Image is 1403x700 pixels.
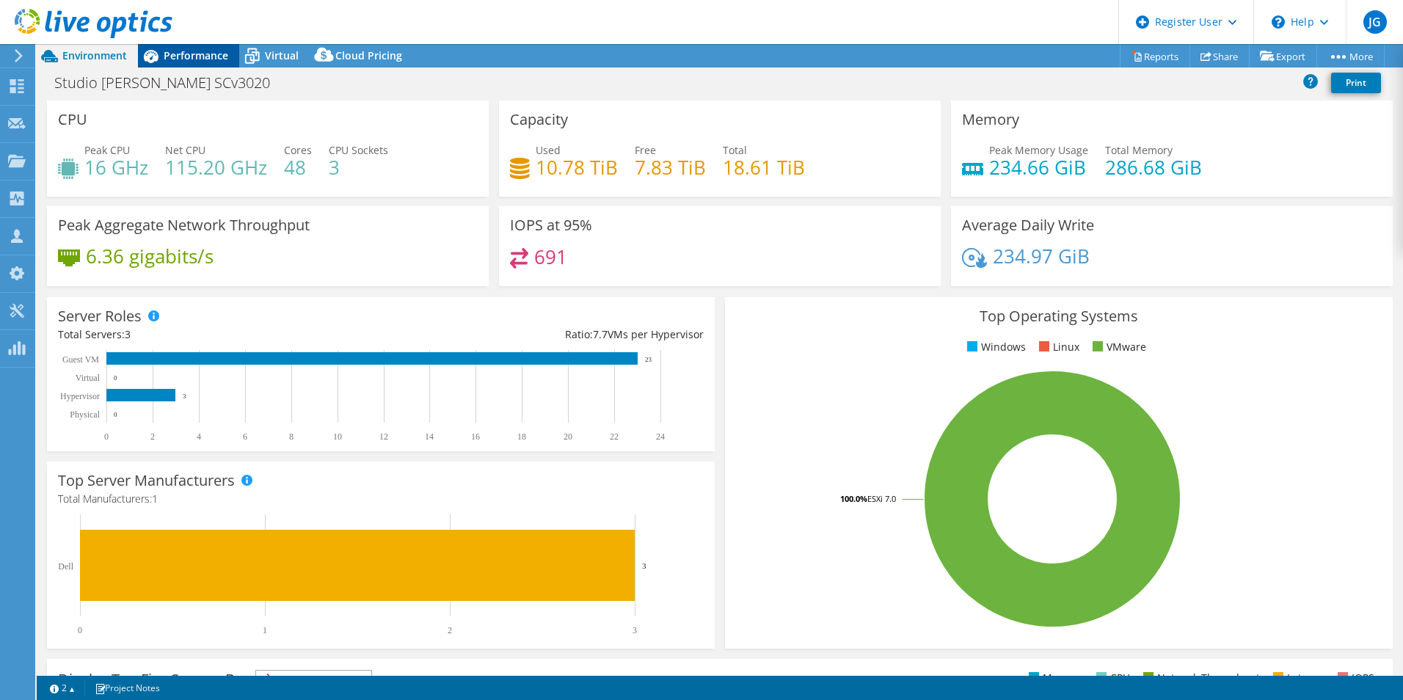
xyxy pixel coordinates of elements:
[989,143,1088,157] span: Peak Memory Usage
[1093,670,1130,686] li: CPU
[510,112,568,128] h3: Capacity
[736,308,1382,324] h3: Top Operating Systems
[534,249,567,265] h4: 691
[335,48,402,62] span: Cloud Pricing
[197,431,201,442] text: 4
[1272,15,1285,29] svg: \n
[152,492,158,506] span: 1
[263,625,267,635] text: 1
[1089,339,1146,355] li: VMware
[1269,670,1324,686] li: Latency
[633,625,637,635] text: 3
[656,431,665,442] text: 24
[635,159,706,175] h4: 7.83 TiB
[333,431,342,442] text: 10
[1105,159,1202,175] h4: 286.68 GiB
[1140,670,1260,686] li: Network Throughput
[284,159,312,175] h4: 48
[265,48,299,62] span: Virtual
[62,48,127,62] span: Environment
[963,339,1026,355] li: Windows
[962,217,1094,233] h3: Average Daily Write
[84,679,170,697] a: Project Notes
[58,112,87,128] h3: CPU
[243,431,247,442] text: 6
[329,159,388,175] h4: 3
[993,248,1090,264] h4: 234.97 GiB
[104,431,109,442] text: 0
[989,159,1088,175] h4: 234.66 GiB
[256,671,371,688] span: IOPS
[58,308,142,324] h3: Server Roles
[76,373,101,383] text: Virtual
[1363,10,1387,34] span: JG
[58,217,310,233] h3: Peak Aggregate Network Throughput
[150,431,155,442] text: 2
[78,625,82,635] text: 0
[70,409,100,420] text: Physical
[1105,143,1173,157] span: Total Memory
[517,431,526,442] text: 18
[1025,670,1083,686] li: Memory
[48,75,293,91] h1: Studio [PERSON_NAME] SCv3020
[379,431,388,442] text: 12
[723,143,747,157] span: Total
[1316,45,1385,68] a: More
[125,327,131,341] span: 3
[284,143,312,157] span: Cores
[84,143,130,157] span: Peak CPU
[642,561,646,570] text: 3
[610,431,619,442] text: 22
[289,431,294,442] text: 8
[962,112,1019,128] h3: Memory
[183,393,186,400] text: 3
[723,159,805,175] h4: 18.61 TiB
[114,374,117,382] text: 0
[86,248,214,264] h4: 6.36 gigabits/s
[114,411,117,418] text: 0
[40,679,85,697] a: 2
[1120,45,1190,68] a: Reports
[60,391,100,401] text: Hypervisor
[165,143,205,157] span: Net CPU
[425,431,434,442] text: 14
[1331,73,1381,93] a: Print
[510,217,592,233] h3: IOPS at 95%
[448,625,452,635] text: 2
[58,327,381,343] div: Total Servers:
[329,143,388,157] span: CPU Sockets
[867,493,896,504] tspan: ESXi 7.0
[381,327,704,343] div: Ratio: VMs per Hypervisor
[58,561,73,572] text: Dell
[58,491,704,507] h4: Total Manufacturers:
[593,327,608,341] span: 7.7
[1035,339,1079,355] li: Linux
[165,159,267,175] h4: 115.20 GHz
[1189,45,1250,68] a: Share
[84,159,148,175] h4: 16 GHz
[536,143,561,157] span: Used
[536,159,618,175] h4: 10.78 TiB
[564,431,572,442] text: 20
[840,493,867,504] tspan: 100.0%
[1249,45,1317,68] a: Export
[635,143,656,157] span: Free
[164,48,228,62] span: Performance
[58,473,235,489] h3: Top Server Manufacturers
[1334,670,1374,686] li: IOPS
[471,431,480,442] text: 16
[62,354,99,365] text: Guest VM
[645,356,652,363] text: 23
